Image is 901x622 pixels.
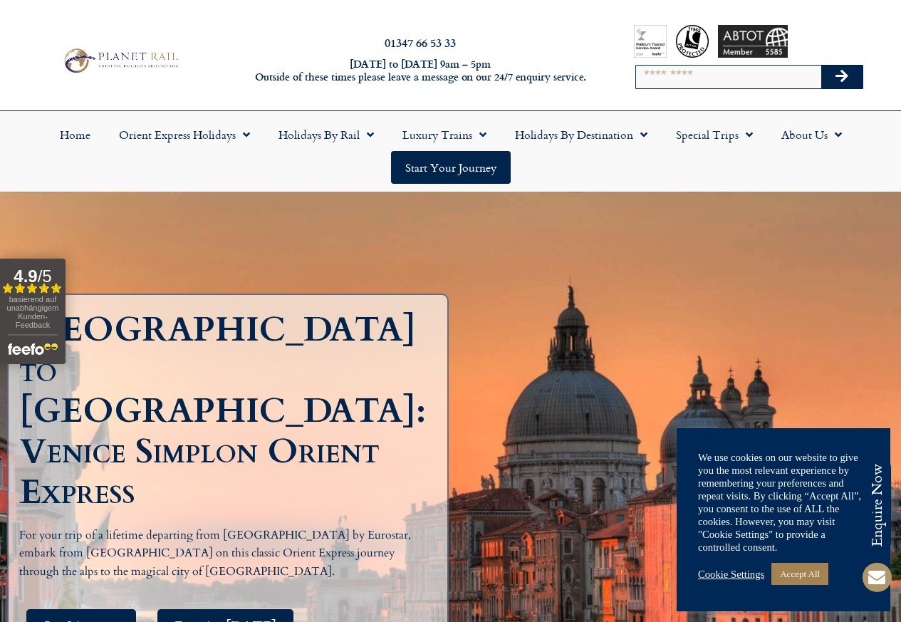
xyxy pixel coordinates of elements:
a: Start your Journey [391,151,511,184]
button: Search [821,66,863,88]
h6: [DATE] to [DATE] 9am – 5pm Outside of these times please leave a message on our 24/7 enquiry serv... [244,58,597,84]
nav: Menu [7,118,894,184]
a: Holidays by Rail [264,118,388,151]
a: 01347 66 53 33 [385,34,456,51]
a: Home [46,118,105,151]
img: Planet Rail Train Holidays Logo [59,46,182,76]
a: Special Trips [662,118,767,151]
a: About Us [767,118,856,151]
a: Holidays by Destination [501,118,662,151]
p: For your trip of a lifetime departing from [GEOGRAPHIC_DATA] by Eurostar, embark from [GEOGRAPHIC... [19,527,425,581]
a: Orient Express Holidays [105,118,264,151]
a: Cookie Settings [698,568,764,581]
div: We use cookies on our website to give you the most relevant experience by remembering your prefer... [698,451,869,554]
h1: [GEOGRAPHIC_DATA] to [GEOGRAPHIC_DATA]: Venice Simplon Orient Express [19,309,426,512]
a: Luxury Trains [388,118,501,151]
a: Accept All [771,563,828,585]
